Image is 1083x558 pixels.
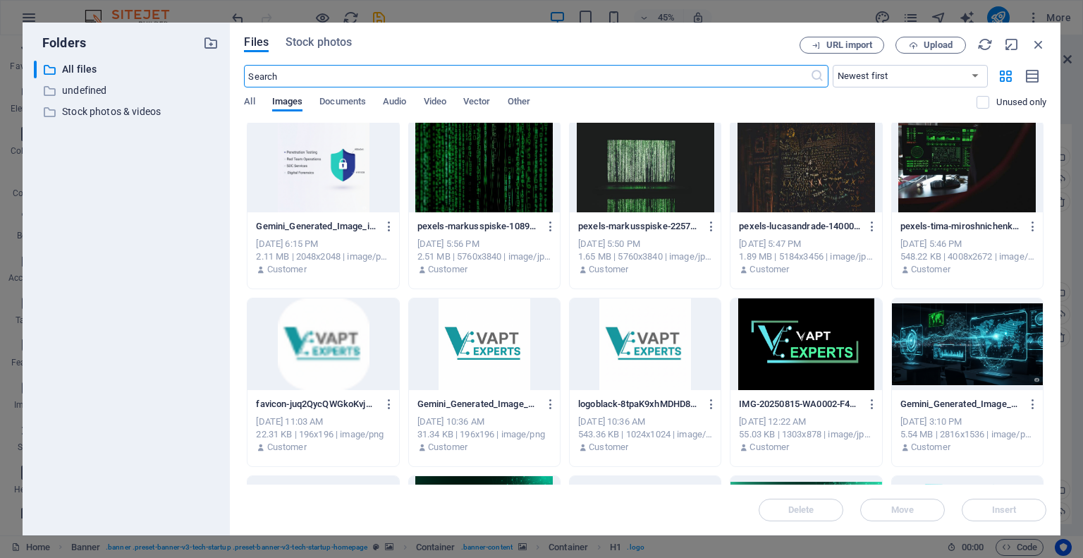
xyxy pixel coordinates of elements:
p: pexels-markusspiske-225769-UNMbPcwZ_aC_x1A1camtgQ.jpg [578,220,699,233]
button: URL import [800,37,884,54]
p: logoblack-8tpaK9xhMDHD85P_3czQHQ.png [578,398,699,411]
div: 1.89 MB | 5184x3456 | image/jpeg [739,250,873,263]
div: [DATE] 11:03 AM [256,416,390,428]
div: [DATE] 5:47 PM [739,238,873,250]
p: pexels-lucasandrade-14000470-SfrD6FeP2Y2UwrpGRSUpSQ.jpg [739,220,860,233]
div: ​ [34,61,37,78]
p: pexels-tima-miroshnichenko-5380589-5xdIHq-WTenxvMxVkyeymg.jpg [900,220,1022,233]
div: [DATE] 12:22 AM [739,416,873,428]
p: pexels-markusspiske-1089438-tTwt55msn5rqUdZUbpu_4A.jpg [417,220,539,233]
input: Search [244,65,809,87]
p: Customer [589,263,628,276]
p: IMG-20250815-WA0002-F440ts2B1JwoUJF8WXBZPw.jpg [739,398,860,411]
p: Customer [911,441,950,454]
div: 55.03 KB | 1303x878 | image/jpeg [739,428,873,441]
p: Customer [267,441,307,454]
span: URL import [826,41,872,49]
div: [DATE] 5:46 PM [900,238,1034,250]
span: Other [508,93,530,113]
span: Video [424,93,446,113]
div: [DATE] 10:36 AM [417,416,551,428]
div: undefined [34,82,219,99]
span: Upload [924,41,953,49]
p: Displays only files that are not in use on the website. Files added during this session can still... [996,96,1046,109]
div: [DATE] 10:36 AM [578,416,712,428]
button: Upload [895,37,966,54]
p: Customer [749,263,789,276]
div: 2.11 MB | 2048x2048 | image/png [256,250,390,263]
div: [DATE] 5:50 PM [578,238,712,250]
span: Stock photos [286,34,352,51]
p: Customer [589,441,628,454]
p: Gemini_Generated_Image_y0uarsy0uarsy0ua-B_ZFLB8__0mlLr5uWRfYmA.png [900,398,1022,411]
i: Create new folder [203,35,219,51]
p: Folders [34,34,86,52]
span: All [244,93,255,113]
i: Minimize [1004,37,1020,52]
div: 543.36 KB | 1024x1024 | image/png [578,428,712,441]
span: Files [244,34,269,51]
div: 2.51 MB | 5760x3840 | image/jpeg [417,250,551,263]
p: All files [62,61,193,78]
i: Reload [977,37,993,52]
p: Gemini_Generated_Image_9ypn7p9ypn7p9ypn1-HTjQg_xEgjKIYr6IrE5JmA-7BUiI6F07hePK-xk5DR1IA.png [417,398,539,411]
p: Customer [911,263,950,276]
div: Stock photos & videos [34,103,219,121]
div: 548.22 KB | 4008x2672 | image/jpeg [900,250,1034,263]
div: 31.34 KB | 196x196 | image/png [417,428,551,441]
div: [DATE] 5:56 PM [417,238,551,250]
div: 22.31 KB | 196x196 | image/png [256,428,390,441]
span: Vector [463,93,491,113]
span: Audio [383,93,406,113]
p: Customer [428,263,467,276]
p: Customer [749,441,789,454]
i: Close [1031,37,1046,52]
span: Images [272,93,303,113]
div: [DATE] 3:10 PM [900,416,1034,428]
p: favicon-juq2QycQWGkoKvjK2uG08Q-11nat6IGmb6l-FhPZKl8Bw.png [256,398,377,411]
div: 5.54 MB | 2816x1536 | image/png [900,428,1034,441]
div: 1.65 MB | 5760x3840 | image/jpeg [578,250,712,263]
span: Documents [319,93,366,113]
p: Gemini_Generated_Image_if91swif91swif91-a13iNkIzlPuOLUt9FbByLg.png [256,220,377,233]
div: [DATE] 6:15 PM [256,238,390,250]
p: undefined [62,83,193,99]
p: Customer [267,263,307,276]
p: Customer [428,441,467,454]
p: Stock photos & videos [62,104,193,120]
